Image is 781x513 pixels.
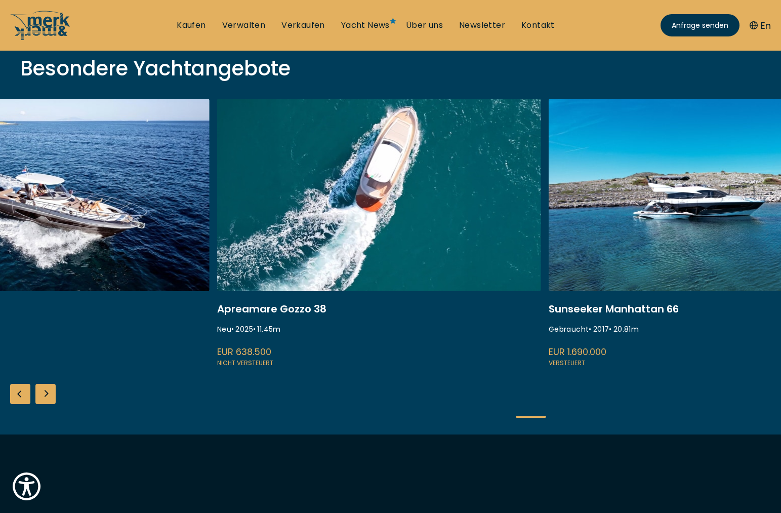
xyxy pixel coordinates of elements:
div: Previous slide [10,384,30,404]
a: Yacht News [341,20,390,31]
div: Next slide [35,384,56,404]
button: En [750,19,771,32]
a: Kaufen [177,20,205,31]
span: Anfrage senden [672,20,728,31]
a: Über uns [406,20,443,31]
a: Newsletter [459,20,505,31]
button: Show Accessibility Preferences [10,470,43,503]
a: Verkaufen [281,20,325,31]
a: Anfrage senden [661,14,739,36]
a: Kontakt [521,20,555,31]
a: Verwalten [222,20,266,31]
